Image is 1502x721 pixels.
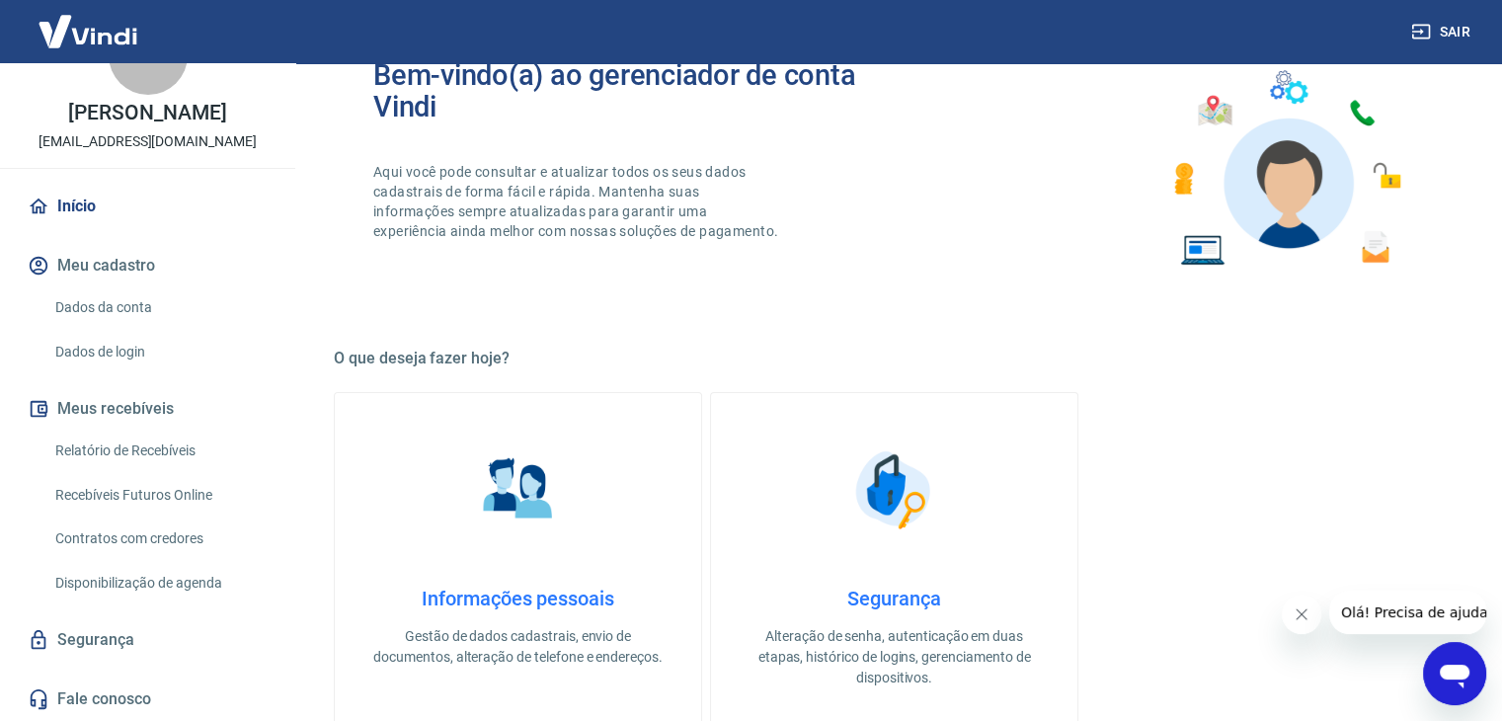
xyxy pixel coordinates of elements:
[47,332,272,372] a: Dados de login
[1407,14,1478,50] button: Sair
[24,1,152,61] img: Vindi
[47,287,272,328] a: Dados da conta
[845,441,944,539] img: Segurança
[24,618,272,662] a: Segurança
[1156,59,1415,278] img: Imagem de um avatar masculino com diversos icones exemplificando as funcionalidades do gerenciado...
[334,349,1455,368] h5: O que deseja fazer hoje?
[47,563,272,603] a: Disponibilização de agenda
[743,626,1046,688] p: Alteração de senha, autenticação em duas etapas, histórico de logins, gerenciamento de dispositivos.
[47,519,272,559] a: Contratos com credores
[366,587,670,610] h4: Informações pessoais
[47,431,272,471] a: Relatório de Recebíveis
[1329,591,1486,634] iframe: Mensagem da empresa
[12,14,166,30] span: Olá! Precisa de ajuda?
[24,678,272,721] a: Fale conosco
[68,103,226,123] p: [PERSON_NAME]
[24,244,272,287] button: Meu cadastro
[373,162,782,241] p: Aqui você pode consultar e atualizar todos os seus dados cadastrais de forma fácil e rápida. Mant...
[24,387,272,431] button: Meus recebíveis
[47,475,272,516] a: Recebíveis Futuros Online
[1282,595,1321,634] iframe: Fechar mensagem
[743,587,1046,610] h4: Segurança
[24,185,272,228] a: Início
[1423,642,1486,705] iframe: Botão para abrir a janela de mensagens
[373,59,895,122] h2: Bem-vindo(a) ao gerenciador de conta Vindi
[39,131,257,152] p: [EMAIL_ADDRESS][DOMAIN_NAME]
[366,626,670,668] p: Gestão de dados cadastrais, envio de documentos, alteração de telefone e endereços.
[469,441,568,539] img: Informações pessoais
